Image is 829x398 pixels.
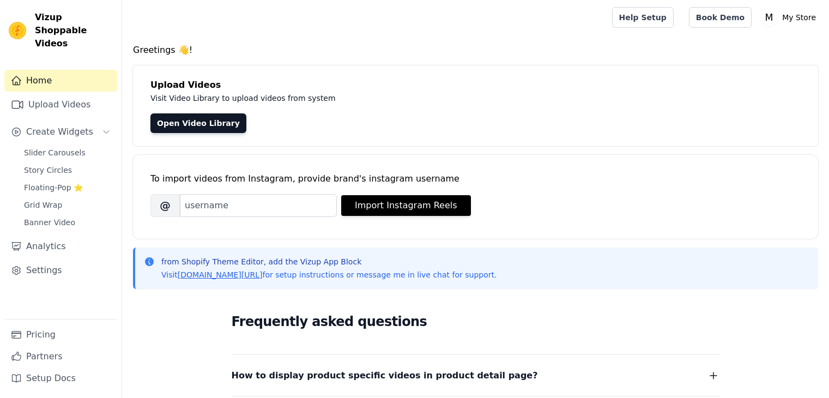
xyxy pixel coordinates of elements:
[150,172,801,185] div: To import videos from Instagram, provide brand's instagram username
[35,11,113,50] span: Vizup Shoppable Videos
[161,269,497,280] p: Visit for setup instructions or message me in live chat for support.
[4,367,117,389] a: Setup Docs
[341,195,471,216] button: Import Instagram Reels
[150,113,246,133] a: Open Video Library
[17,145,117,160] a: Slider Carousels
[232,311,720,333] h2: Frequently asked questions
[4,324,117,346] a: Pricing
[24,217,75,228] span: Banner Video
[150,79,801,92] h4: Upload Videos
[26,125,93,138] span: Create Widgets
[24,165,72,176] span: Story Circles
[178,270,263,279] a: [DOMAIN_NAME][URL]
[9,22,26,39] img: Vizup
[24,200,62,210] span: Grid Wrap
[24,147,86,158] span: Slider Carousels
[4,70,117,92] a: Home
[161,256,497,267] p: from Shopify Theme Editor, add the Vizup App Block
[17,215,117,230] a: Banner Video
[24,182,83,193] span: Floating-Pop ⭐
[760,8,820,27] button: M My Store
[180,194,337,217] input: username
[778,8,820,27] p: My Store
[4,121,117,143] button: Create Widgets
[17,180,117,195] a: Floating-Pop ⭐
[689,7,752,28] a: Book Demo
[612,7,674,28] a: Help Setup
[17,162,117,178] a: Story Circles
[150,92,639,105] p: Visit Video Library to upload videos from system
[4,94,117,116] a: Upload Videos
[765,12,773,23] text: M
[17,197,117,213] a: Grid Wrap
[150,194,180,217] span: @
[4,346,117,367] a: Partners
[4,236,117,257] a: Analytics
[232,368,720,383] button: How to display product specific videos in product detail page?
[232,368,538,383] span: How to display product specific videos in product detail page?
[133,44,818,57] h4: Greetings 👋!
[4,260,117,281] a: Settings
